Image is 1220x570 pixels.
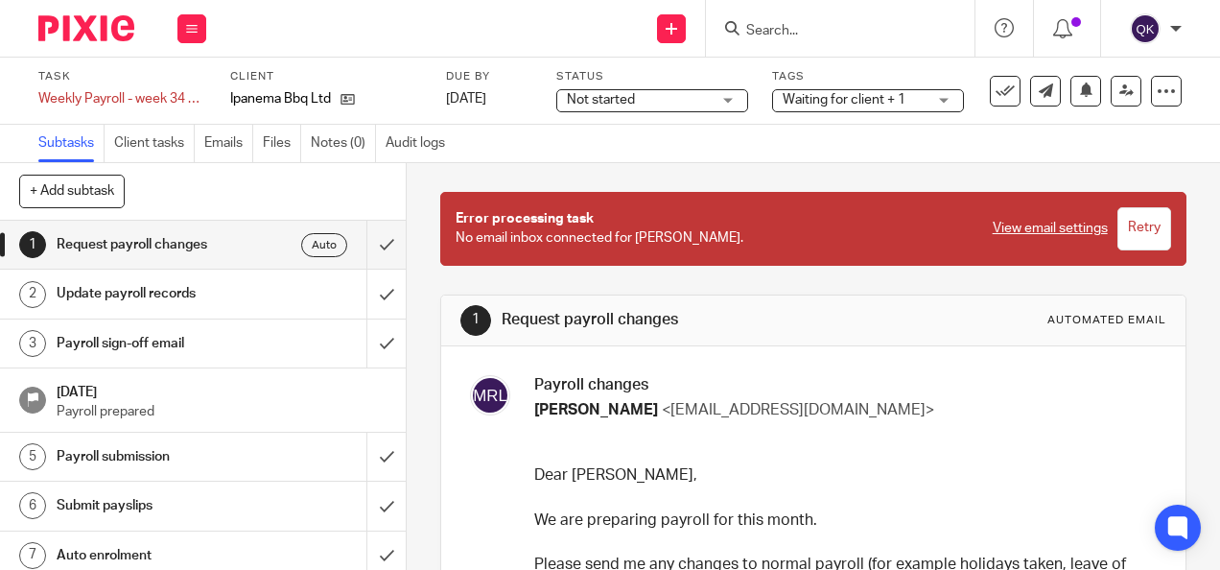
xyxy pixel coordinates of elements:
[460,305,491,336] div: 1
[1117,207,1171,250] input: Retry
[57,279,250,308] h1: Update payroll records
[19,542,46,569] div: 7
[57,402,387,421] p: Payroll prepared
[311,125,376,162] a: Notes (0)
[38,15,134,41] img: Pixie
[19,175,125,207] button: + Add subtask
[38,89,206,108] div: Weekly Payroll - week 34 2025
[19,443,46,470] div: 5
[556,69,748,84] label: Status
[38,125,105,162] a: Subtasks
[993,219,1108,238] a: View email settings
[446,92,486,106] span: [DATE]
[19,281,46,308] div: 2
[567,93,635,107] span: Not started
[1130,13,1161,44] img: svg%3E
[386,125,455,162] a: Audit logs
[470,375,510,416] img: svg%3E
[57,442,250,471] h1: Payroll submission
[456,209,973,249] p: No email inbox connected for [PERSON_NAME].
[446,69,532,84] label: Due by
[502,310,855,330] h1: Request payroll changes
[534,510,1151,532] p: We are preparing payroll for this month.
[57,329,250,358] h1: Payroll sign-off email
[19,231,46,258] div: 1
[534,375,1151,395] h3: Payroll changes
[38,69,206,84] label: Task
[772,69,964,84] label: Tags
[230,89,331,108] p: Ipanema Bbq Ltd
[263,125,301,162] a: Files
[534,402,658,417] span: [PERSON_NAME]
[57,378,387,402] h1: [DATE]
[534,464,1151,487] p: Dear [PERSON_NAME],
[1047,313,1166,328] div: Automated email
[19,330,46,357] div: 3
[57,230,250,259] h1: Request payroll changes
[662,402,934,417] span: <[EMAIL_ADDRESS][DOMAIN_NAME]>
[204,125,253,162] a: Emails
[114,125,195,162] a: Client tasks
[456,212,594,226] span: Error processing task
[744,23,917,40] input: Search
[301,233,347,257] div: Auto
[19,492,46,519] div: 6
[783,93,905,107] span: Waiting for client + 1
[57,491,250,520] h1: Submit payslips
[57,541,250,570] h1: Auto enrolment
[230,69,422,84] label: Client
